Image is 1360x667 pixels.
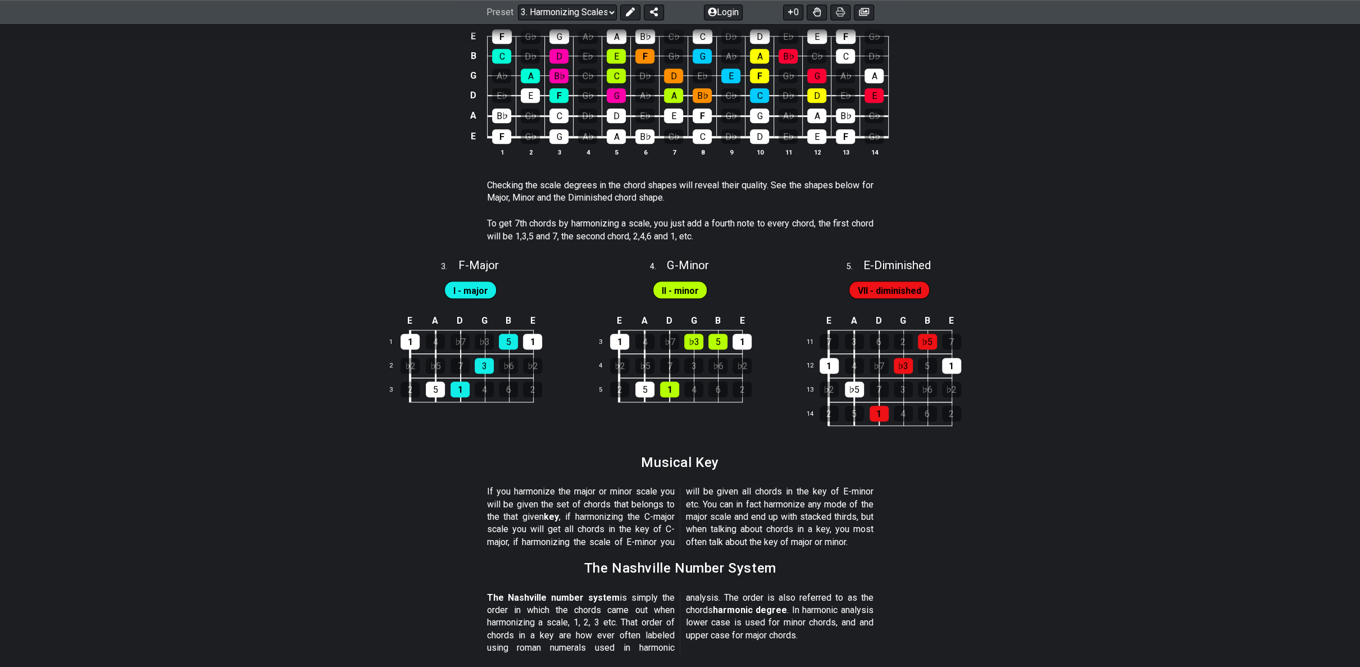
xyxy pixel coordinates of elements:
[779,88,798,103] div: D♭
[802,354,829,378] td: 12
[842,312,867,330] td: A
[845,406,864,421] div: 5
[863,258,931,272] span: E - Diminished
[860,146,889,158] th: 14
[918,406,937,421] div: 6
[426,358,445,374] div: ♭5
[641,456,719,469] h2: Musical Key
[660,334,679,350] div: ♭7
[865,108,884,123] div: C♭
[401,358,420,374] div: ♭2
[745,146,774,158] th: 10
[721,49,740,63] div: A♭
[516,146,545,158] th: 2
[865,129,884,144] div: G♭
[521,312,545,330] td: E
[836,49,855,63] div: C
[664,108,683,123] div: E
[397,312,423,330] td: E
[867,312,891,330] td: D
[521,29,540,44] div: G♭
[664,29,684,44] div: C♭
[635,382,654,397] div: 5
[664,69,683,83] div: D
[644,4,664,20] button: Share Preset
[523,382,542,397] div: 2
[807,108,826,123] div: A
[487,485,874,548] p: If you harmonize the major or minor scale you will be given the set of chords that belongs to the...
[693,88,712,103] div: B♭
[521,129,540,144] div: G♭
[472,312,497,330] td: G
[708,382,727,397] div: 6
[667,258,709,272] span: G - Minor
[592,330,619,354] td: 3
[635,49,654,63] div: F
[750,88,769,103] div: C
[521,69,540,83] div: A
[607,69,626,83] div: C
[492,129,511,144] div: F
[750,29,770,44] div: D
[708,358,727,374] div: ♭6
[607,108,626,123] div: D
[521,88,540,103] div: E
[448,312,472,330] td: D
[942,334,961,350] div: 7
[523,358,542,374] div: ♭2
[836,29,856,44] div: F
[451,334,470,350] div: ♭7
[487,592,620,603] strong: The Nashville number system
[717,146,745,158] th: 9
[779,129,798,144] div: E♭
[779,49,798,63] div: B♭
[688,146,717,158] th: 8
[733,382,752,397] div: 2
[807,4,827,20] button: Toggle Dexterity for all fretkits
[807,69,826,83] div: G
[584,562,776,574] h2: The Nashville Number System
[820,334,839,350] div: 7
[845,382,864,397] div: ♭5
[802,402,829,426] td: 14
[518,4,617,20] select: Preset
[870,382,889,397] div: 7
[610,334,629,350] div: 1
[383,378,410,402] td: 3
[783,4,803,20] button: 0
[467,105,480,126] td: A
[693,108,712,123] div: F
[802,330,829,354] td: 11
[574,146,602,158] th: 4
[610,358,629,374] div: ♭2
[807,88,826,103] div: D
[607,49,626,63] div: E
[521,49,540,63] div: D♭
[467,26,480,46] td: E
[779,29,798,44] div: E♭
[733,334,752,350] div: 1
[750,49,769,63] div: A
[693,129,712,144] div: C
[942,406,961,421] div: 2
[807,29,827,44] div: E
[475,334,494,350] div: ♭3
[523,334,542,350] div: 1
[487,217,874,243] p: To get 7th chords by harmonizing a scale, you just add a fourth note to every chord, the first ch...
[545,146,574,158] th: 3
[544,511,559,522] strong: key
[467,46,480,66] td: B
[733,358,752,374] div: ♭2
[865,29,884,44] div: G♭
[607,312,633,330] td: E
[845,358,864,374] div: 4
[492,69,511,83] div: A♭
[578,69,597,83] div: C♭
[451,382,470,397] div: 1
[918,334,937,350] div: ♭5
[467,85,480,106] td: D
[664,49,683,63] div: G♭
[779,108,798,123] div: A♭
[706,312,730,330] td: B
[607,129,626,144] div: A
